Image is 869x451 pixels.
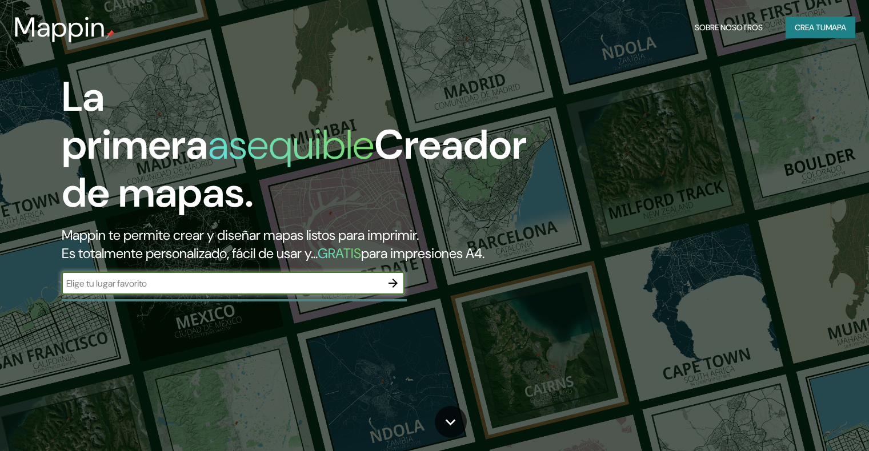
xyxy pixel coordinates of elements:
button: Sobre nosotros [690,17,767,38]
input: Elige tu lugar favorito [62,277,382,290]
font: Mappin [14,9,106,45]
font: Es totalmente personalizado, fácil de usar y... [62,244,318,262]
font: Mappin te permite crear y diseñar mapas listos para imprimir. [62,226,419,244]
font: La primera [62,70,208,171]
font: asequible [208,118,374,171]
font: Crea tu [795,22,826,33]
font: Creador de mapas. [62,118,527,219]
img: pin de mapeo [106,30,115,39]
font: Sobre nosotros [695,22,763,33]
font: GRATIS [318,244,361,262]
button: Crea tumapa [786,17,855,38]
font: mapa [826,22,846,33]
font: para impresiones A4. [361,244,484,262]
